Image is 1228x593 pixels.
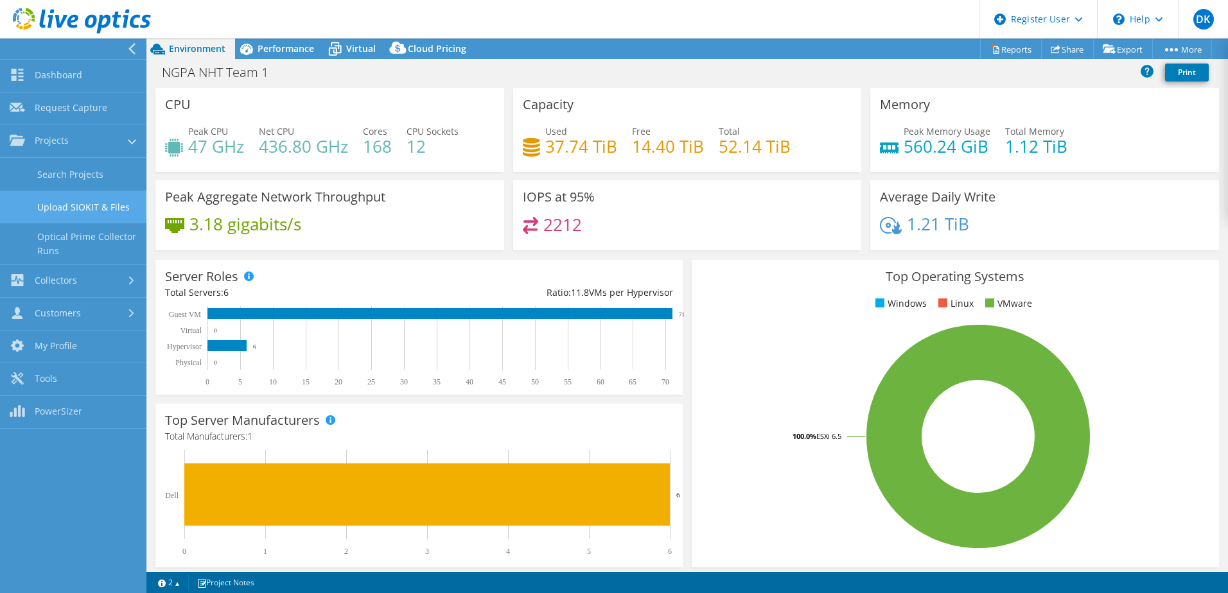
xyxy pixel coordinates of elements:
li: Linux [935,296,974,311]
h4: 2212 [543,218,582,232]
span: Total Memory [1005,125,1064,137]
span: Peak CPU [188,125,228,137]
h3: Memory [880,98,930,112]
text: Virtual [180,326,202,335]
h4: 37.74 TiB [545,139,617,153]
span: Cores [363,125,387,137]
text: 0 [206,377,209,386]
span: Used [545,125,567,137]
h3: CPU [165,98,191,112]
text: 6 [253,343,256,350]
a: Print [1165,64,1209,82]
h3: Average Daily Write [880,190,996,204]
text: 0 [214,327,217,334]
a: Reports [980,39,1042,59]
div: Ratio: VMs per Hypervisor [419,286,672,300]
span: Total [719,125,740,137]
text: 0 [214,359,217,366]
h4: 12 [407,139,459,153]
text: 30 [400,377,408,386]
text: 50 [531,377,539,386]
text: 35 [433,377,441,386]
h3: Peak Aggregate Network Throughput [165,190,385,204]
h3: IOPS at 95% [523,190,595,204]
span: CPU Sockets [407,125,459,137]
h3: Server Roles [165,270,238,284]
text: 5 [587,547,591,556]
text: 0 [182,547,186,556]
text: 25 [367,377,375,386]
li: VMware [982,296,1032,311]
h4: 436.80 GHz [259,139,348,153]
h3: Capacity [523,98,574,112]
div: Total Servers: [165,286,419,300]
span: Net CPU [259,125,294,137]
span: Performance [258,42,314,55]
a: More [1152,39,1212,59]
text: 20 [335,377,342,386]
h4: 3.18 gigabits/s [189,217,301,231]
span: DK [1193,9,1214,30]
text: 4 [506,547,510,556]
span: 11.8 [571,286,589,298]
h4: 47 GHz [188,139,244,153]
text: 6 [676,491,680,499]
tspan: ESXi 6.5 [816,431,841,441]
text: 10 [269,377,277,386]
tspan: 100.0% [793,431,816,441]
h4: 1.12 TiB [1005,139,1067,153]
text: 55 [564,377,572,386]
text: 70 [662,377,669,386]
h4: 52.14 TiB [719,139,791,153]
span: Virtual [346,42,376,55]
h4: 168 [363,139,392,153]
text: Guest VM [169,310,201,319]
span: Free [632,125,651,137]
span: 6 [224,286,229,298]
text: Dell [165,491,179,500]
text: 5 [238,377,242,386]
h4: 560.24 GiB [904,139,990,153]
a: Project Notes [188,574,263,590]
h3: Top Server Manufacturers [165,413,320,427]
span: Peak Memory Usage [904,125,990,137]
a: Share [1041,39,1094,59]
text: Physical [175,358,202,367]
text: 45 [498,377,506,386]
text: 1 [263,547,267,556]
text: 71 [679,311,685,318]
a: Export [1093,39,1153,59]
text: 6 [668,547,672,556]
text: 40 [466,377,473,386]
text: 60 [597,377,604,386]
h4: 1.21 TiB [907,217,969,231]
a: 2 [149,574,189,590]
text: 2 [344,547,348,556]
span: Cloud Pricing [408,42,466,55]
h4: 14.40 TiB [632,139,704,153]
text: 65 [629,377,636,386]
li: Windows [872,296,927,311]
text: 15 [302,377,310,386]
h3: Top Operating Systems [701,270,1209,284]
h4: Total Manufacturers: [165,429,673,443]
span: Environment [169,42,225,55]
span: 1 [247,430,252,442]
svg: \n [1113,13,1125,25]
text: Hypervisor [167,342,202,351]
h1: NGPA NHT Team 1 [156,65,288,80]
text: 3 [425,547,429,556]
